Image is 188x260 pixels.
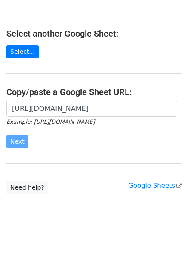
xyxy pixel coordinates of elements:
[145,219,188,260] iframe: Chat Widget
[6,135,28,148] input: Next
[128,182,182,190] a: Google Sheets
[6,101,177,117] input: Paste your Google Sheet URL here
[6,119,95,125] small: Example: [URL][DOMAIN_NAME]
[6,87,182,97] h4: Copy/paste a Google Sheet URL:
[6,181,48,194] a: Need help?
[6,28,182,39] h4: Select another Google Sheet:
[6,45,39,58] a: Select...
